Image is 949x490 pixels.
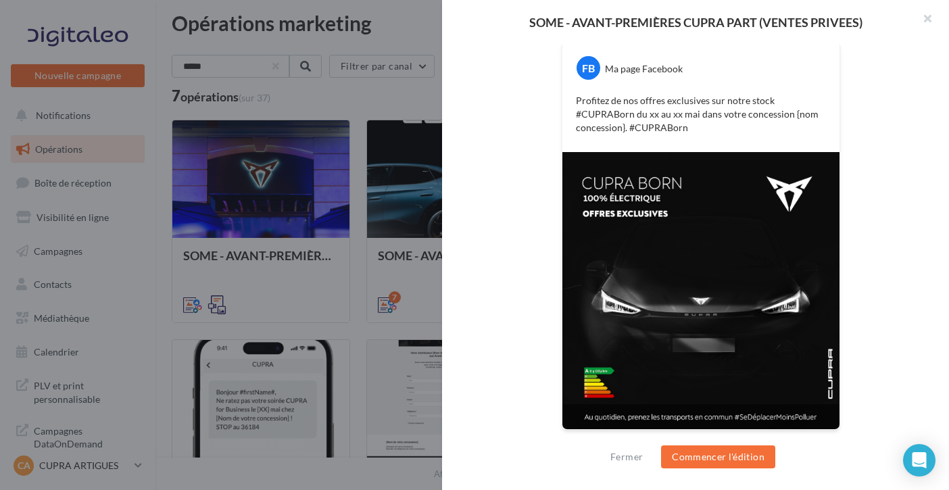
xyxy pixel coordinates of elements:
[464,16,927,28] div: SOME - AVANT-PREMIÈRES CUPRA PART (VENTES PRIVEES)
[605,62,683,76] div: Ma page Facebook
[903,444,935,476] div: Open Intercom Messenger
[661,445,775,468] button: Commencer l'édition
[605,449,648,465] button: Fermer
[577,56,600,80] div: FB
[576,94,826,134] p: Profitez de nos offres exclusives sur notre stock #CUPRABorn du xx au xx mai dans votre concessio...
[562,430,840,447] div: La prévisualisation est non-contractuelle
